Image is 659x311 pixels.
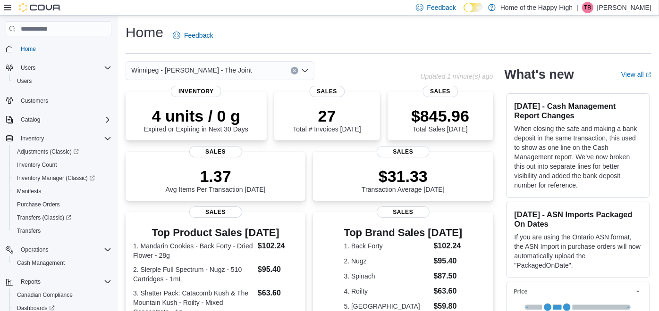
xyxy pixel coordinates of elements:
[13,199,64,210] a: Purchase Orders
[17,43,40,55] a: Home
[17,244,111,255] span: Operations
[584,2,591,13] span: TB
[17,62,111,74] span: Users
[17,133,111,144] span: Inventory
[2,243,115,256] button: Operations
[515,101,642,120] h3: [DATE] - Cash Management Report Changes
[17,188,41,195] span: Manifests
[344,241,430,251] dt: 1. Back Forty
[9,224,115,237] button: Transfers
[21,64,35,72] span: Users
[2,113,115,126] button: Catalog
[9,172,115,185] a: Inventory Manager (Classic)
[464,12,464,13] span: Dark Mode
[13,75,35,87] a: Users
[377,206,430,218] span: Sales
[2,61,115,74] button: Users
[9,145,115,158] a: Adjustments (Classic)
[9,256,115,270] button: Cash Management
[434,255,463,267] dd: $95.40
[126,23,163,42] h1: Home
[17,227,41,235] span: Transfers
[422,86,458,97] span: Sales
[344,286,430,296] dt: 4. Roilty
[505,67,574,82] h2: What's new
[377,146,430,157] span: Sales
[362,167,445,193] div: Transaction Average [DATE]
[171,86,221,97] span: Inventory
[9,211,115,224] a: Transfers (Classic)
[427,3,456,12] span: Feedback
[13,289,76,301] a: Canadian Compliance
[362,167,445,186] p: $31.33
[344,227,463,238] h3: Top Brand Sales [DATE]
[17,201,60,208] span: Purchase Orders
[344,302,430,311] dt: 5. [GEOGRAPHIC_DATA]
[13,159,111,171] span: Inventory Count
[621,71,651,78] a: View allExternal link
[291,67,298,74] button: Clear input
[13,146,111,157] span: Adjustments (Classic)
[13,225,44,237] a: Transfers
[13,257,111,269] span: Cash Management
[169,26,217,45] a: Feedback
[17,291,73,299] span: Canadian Compliance
[293,106,361,133] div: Total # Invoices [DATE]
[17,244,52,255] button: Operations
[434,286,463,297] dd: $63.60
[434,270,463,282] dd: $87.50
[9,158,115,172] button: Inventory Count
[576,2,578,13] p: |
[2,42,115,56] button: Home
[17,214,71,221] span: Transfers (Classic)
[21,97,48,105] span: Customers
[411,106,469,133] div: Total Sales [DATE]
[500,2,573,13] p: Home of the Happy High
[582,2,593,13] div: Taylor Birch
[189,206,242,218] span: Sales
[9,198,115,211] button: Purchase Orders
[184,31,213,40] span: Feedback
[17,94,111,106] span: Customers
[2,93,115,107] button: Customers
[17,62,39,74] button: Users
[13,289,111,301] span: Canadian Compliance
[166,167,266,186] p: 1.37
[13,225,111,237] span: Transfers
[597,2,651,13] p: [PERSON_NAME]
[21,246,49,254] span: Operations
[13,186,45,197] a: Manifests
[344,256,430,266] dt: 2. Nugz
[17,174,95,182] span: Inventory Manager (Classic)
[411,106,469,125] p: $845.96
[2,275,115,288] button: Reports
[258,264,298,275] dd: $95.40
[309,86,345,97] span: Sales
[2,132,115,145] button: Inventory
[21,116,40,123] span: Catalog
[144,106,248,125] p: 4 units / 0 g
[133,227,298,238] h3: Top Product Sales [DATE]
[144,106,248,133] div: Expired or Expiring in Next 30 Days
[13,257,68,269] a: Cash Management
[13,199,111,210] span: Purchase Orders
[420,73,493,80] p: Updated 1 minute(s) ago
[13,212,111,223] span: Transfers (Classic)
[189,146,242,157] span: Sales
[133,241,254,260] dt: 1. Mandarin Cookies - Back Forty - Dried Flower - 28g
[21,278,41,286] span: Reports
[17,77,32,85] span: Users
[13,212,75,223] a: Transfers (Classic)
[17,276,111,287] span: Reports
[17,276,44,287] button: Reports
[131,65,252,76] span: Winnipeg - [PERSON_NAME] - The Joint
[21,45,36,53] span: Home
[13,186,111,197] span: Manifests
[434,240,463,252] dd: $102.24
[464,3,483,13] input: Dark Mode
[17,259,65,267] span: Cash Management
[19,3,61,12] img: Cova
[515,124,642,190] p: When closing the safe and making a bank deposit in the same transaction, this used to show as one...
[17,114,111,125] span: Catalog
[17,95,52,106] a: Customers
